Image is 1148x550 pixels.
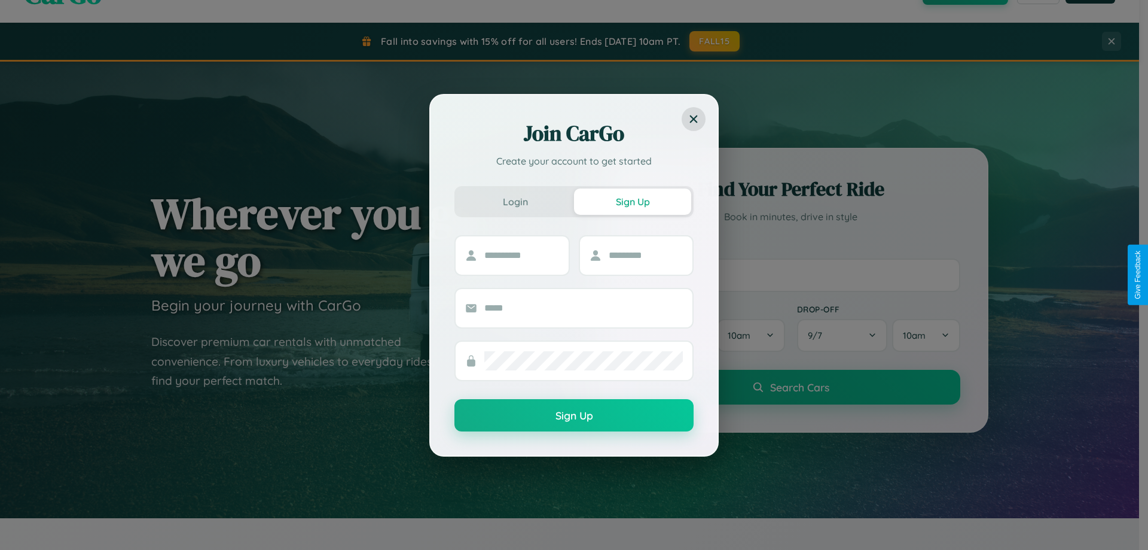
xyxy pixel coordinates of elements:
p: Create your account to get started [454,154,694,168]
button: Sign Up [454,399,694,432]
button: Sign Up [574,189,691,215]
h2: Join CarGo [454,119,694,148]
button: Login [457,189,574,215]
div: Give Feedback [1134,251,1142,299]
